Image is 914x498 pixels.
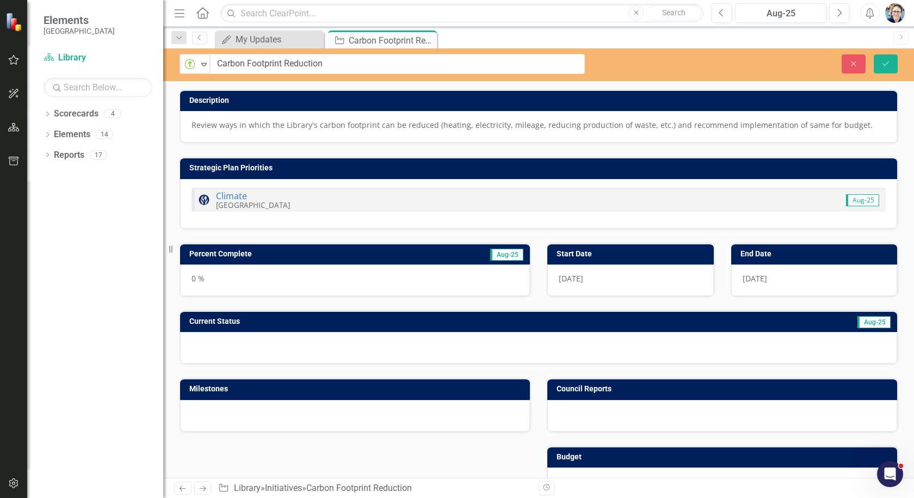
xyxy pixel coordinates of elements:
iframe: Intercom live chat [877,461,903,487]
button: Aug-25 [735,3,826,23]
span: [DATE] [743,273,767,284]
span: Elements [44,14,115,27]
div: Aug-25 [739,7,823,20]
h3: Strategic Plan Priorities [189,164,892,172]
div: 14 [96,130,113,139]
span: Aug-25 [846,194,879,206]
input: Search Below... [44,78,152,97]
div: » » [218,482,530,495]
h3: End Date [740,250,892,258]
small: [GEOGRAPHIC_DATA] [44,27,115,35]
small: [GEOGRAPHIC_DATA] [216,200,290,210]
input: Search ClearPoint... [220,4,703,23]
a: Reports [54,149,84,162]
h3: Budget [557,453,892,461]
h3: Council Reports [557,385,892,393]
a: Elements [54,128,90,141]
div: 4 [104,109,121,119]
h3: Percent Complete [189,250,406,258]
span: Search [662,8,685,17]
span: [DATE] [559,273,583,284]
span: Aug-25 [490,249,523,261]
div: Carbon Footprint Reduction [349,34,434,47]
a: My Updates [218,33,321,46]
button: Search [646,5,701,21]
img: Proceeding as Anticipated [183,58,196,71]
img: Jennifer La Chapelle [885,3,905,23]
a: Climate [216,190,247,202]
a: Initiatives [265,483,302,493]
img: ClearPoint Strategy [5,12,24,31]
h3: Start Date [557,250,708,258]
div: Carbon Footprint Reduction [306,483,412,493]
h3: Current Status [189,317,608,325]
h3: Milestones [189,385,524,393]
a: Library [44,52,152,64]
a: Library [234,483,261,493]
div: My Updates [236,33,321,46]
a: Scorecards [54,108,98,120]
input: This field is required [210,54,585,74]
img: Climate [197,193,211,206]
span: Aug-25 [857,316,891,328]
h3: Description [189,96,892,104]
div: 17 [90,150,107,159]
div: 0 % [180,265,530,296]
p: Review ways in which the Library's carbon footprint can be reduced (heating, electricity, mileage... [192,120,886,131]
span: $ 0.00 [559,476,580,487]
